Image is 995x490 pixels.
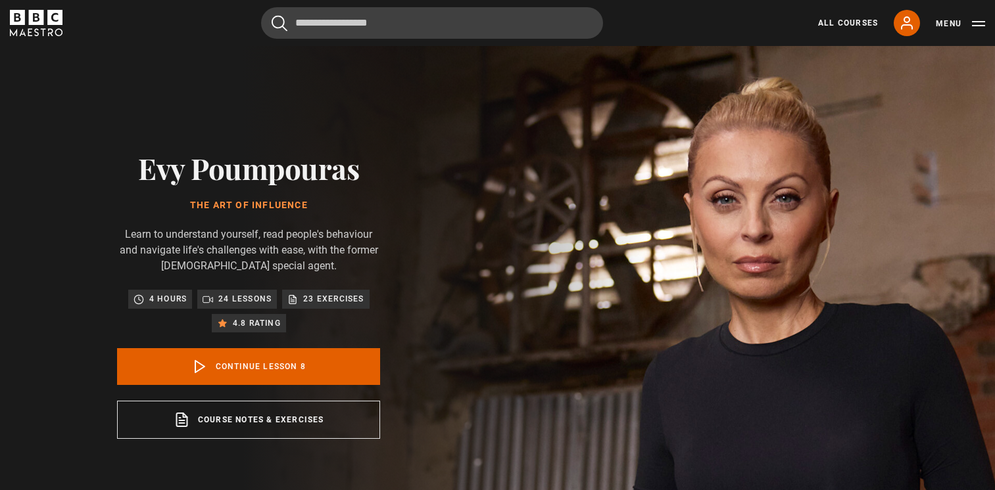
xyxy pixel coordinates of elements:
[117,227,380,274] p: Learn to understand yourself, read people's behaviour and navigate life's challenges with ease, w...
[218,292,272,305] p: 24 lessons
[936,17,985,30] button: Toggle navigation
[117,151,380,185] h2: Evy Poumpouras
[233,317,281,330] p: 4.8 rating
[261,7,603,39] input: Search
[117,200,380,211] h1: The Art of Influence
[303,292,364,305] p: 23 exercises
[272,15,287,32] button: Submit the search query
[117,348,380,385] a: Continue lesson 8
[10,10,62,36] svg: BBC Maestro
[117,401,380,439] a: Course notes & exercises
[818,17,878,29] a: All Courses
[149,292,187,305] p: 4 hours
